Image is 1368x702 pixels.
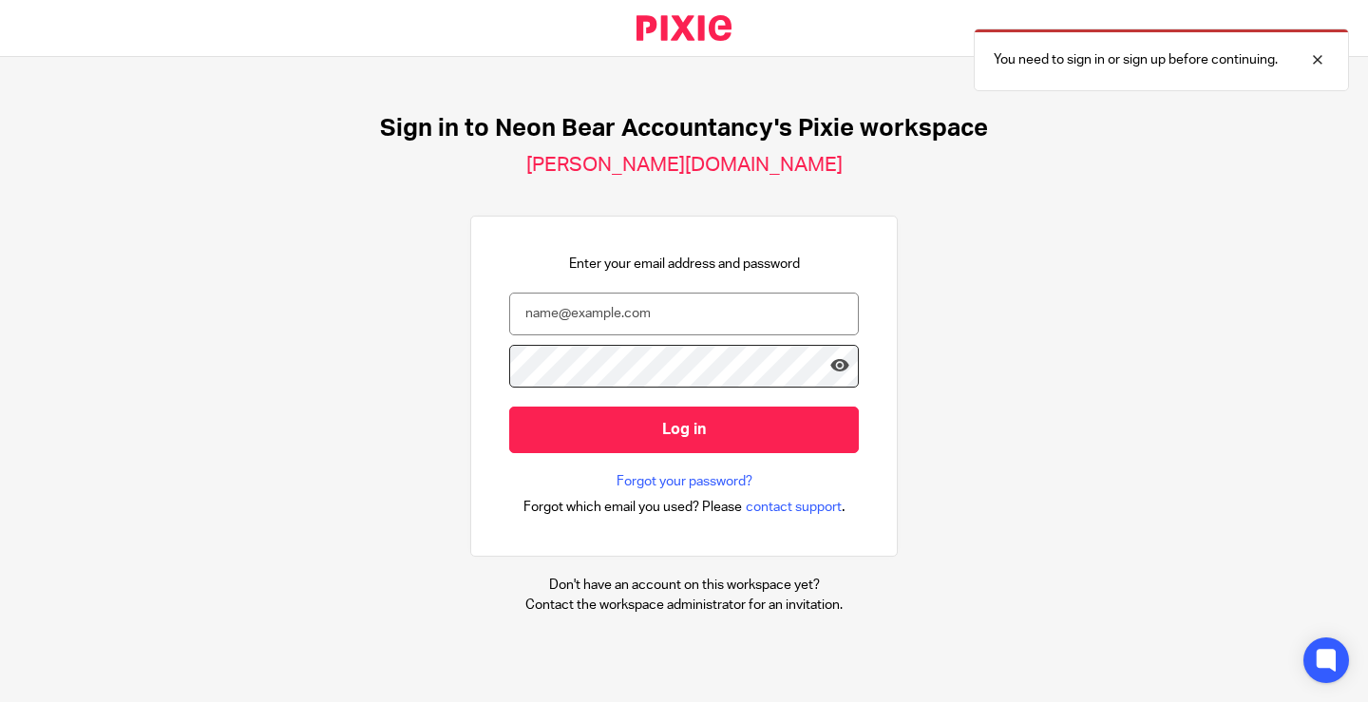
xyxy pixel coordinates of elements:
div: . [523,496,845,518]
span: contact support [746,498,842,517]
span: Forgot which email you used? Please [523,498,742,517]
h2: [PERSON_NAME][DOMAIN_NAME] [526,153,843,178]
input: Log in [509,407,859,453]
p: Contact the workspace administrator for an invitation. [525,596,843,615]
p: Enter your email address and password [569,255,800,274]
a: Forgot your password? [617,472,752,491]
h1: Sign in to Neon Bear Accountancy's Pixie workspace [380,114,988,143]
input: name@example.com [509,293,859,335]
p: Don't have an account on this workspace yet? [525,576,843,595]
p: You need to sign in or sign up before continuing. [994,50,1278,69]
